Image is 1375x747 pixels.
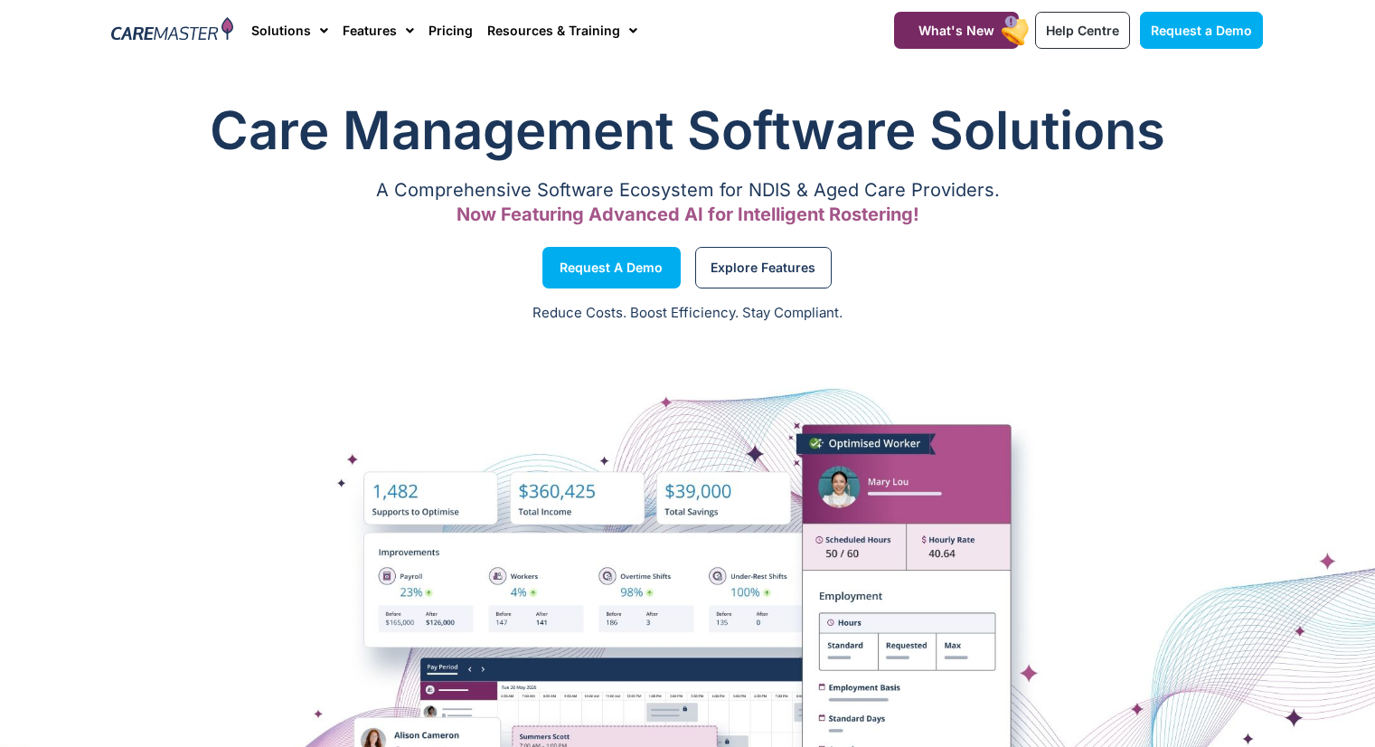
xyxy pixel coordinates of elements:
[11,303,1364,324] p: Reduce Costs. Boost Efficiency. Stay Compliant.
[112,94,1264,166] h1: Care Management Software Solutions
[711,263,815,272] span: Explore Features
[1151,23,1252,38] span: Request a Demo
[111,17,233,44] img: CareMaster Logo
[1046,23,1119,38] span: Help Centre
[1140,12,1263,49] a: Request a Demo
[918,23,994,38] span: What's New
[457,203,919,225] span: Now Featuring Advanced AI for Intelligent Rostering!
[1035,12,1130,49] a: Help Centre
[695,247,832,288] a: Explore Features
[112,184,1264,196] p: A Comprehensive Software Ecosystem for NDIS & Aged Care Providers.
[560,263,663,272] span: Request a Demo
[542,247,681,288] a: Request a Demo
[894,12,1019,49] a: What's New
